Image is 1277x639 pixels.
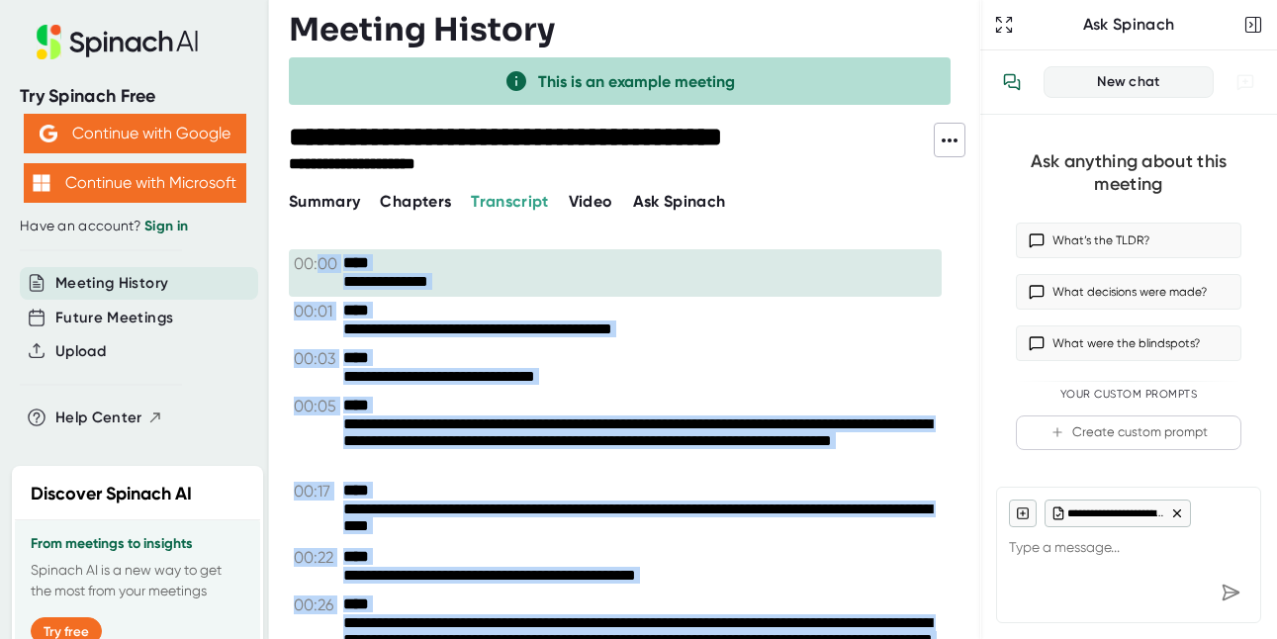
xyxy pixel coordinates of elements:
span: 00:01 [294,302,338,320]
button: What’s the TLDR? [1016,223,1241,258]
button: What decisions were made? [1016,274,1241,310]
button: Future Meetings [55,307,173,329]
span: Chapters [380,192,451,211]
span: 00:05 [294,397,338,415]
span: Summary [289,192,360,211]
a: Sign in [144,218,188,234]
span: This is an example meeting [538,72,735,91]
button: Help Center [55,407,163,429]
button: Video [569,190,613,214]
button: View conversation history [992,62,1032,102]
img: Aehbyd4JwY73AAAAAElFTkSuQmCC [40,125,57,142]
span: Video [569,192,613,211]
div: Have an account? [20,218,249,235]
h3: Meeting History [289,11,555,48]
span: 00:00 [294,254,338,273]
button: Ask Spinach [633,190,726,214]
button: Upload [55,340,106,363]
div: Send message [1213,575,1248,610]
button: What were the blindspots? [1016,325,1241,361]
p: Spinach AI is a new way to get the most from your meetings [31,560,244,601]
div: Ask anything about this meeting [1016,150,1241,195]
button: Close conversation sidebar [1239,11,1267,39]
button: Summary [289,190,360,214]
button: Expand to Ask Spinach page [990,11,1018,39]
span: Transcript [471,192,549,211]
button: Continue with Google [24,114,246,153]
span: 00:26 [294,595,338,614]
span: 00:03 [294,349,338,368]
h3: From meetings to insights [31,536,244,552]
button: Meeting History [55,272,168,295]
span: 00:22 [294,548,338,567]
div: Try Spinach Free [20,85,249,108]
div: Your Custom Prompts [1016,388,1241,402]
button: Create custom prompt [1016,415,1241,450]
h2: Discover Spinach AI [31,481,192,507]
span: Ask Spinach [633,192,726,211]
button: Chapters [380,190,451,214]
span: Help Center [55,407,142,429]
div: New chat [1056,73,1201,91]
button: Continue with Microsoft [24,163,246,203]
button: Transcript [471,190,549,214]
span: 00:17 [294,482,338,501]
div: Ask Spinach [1018,15,1239,35]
